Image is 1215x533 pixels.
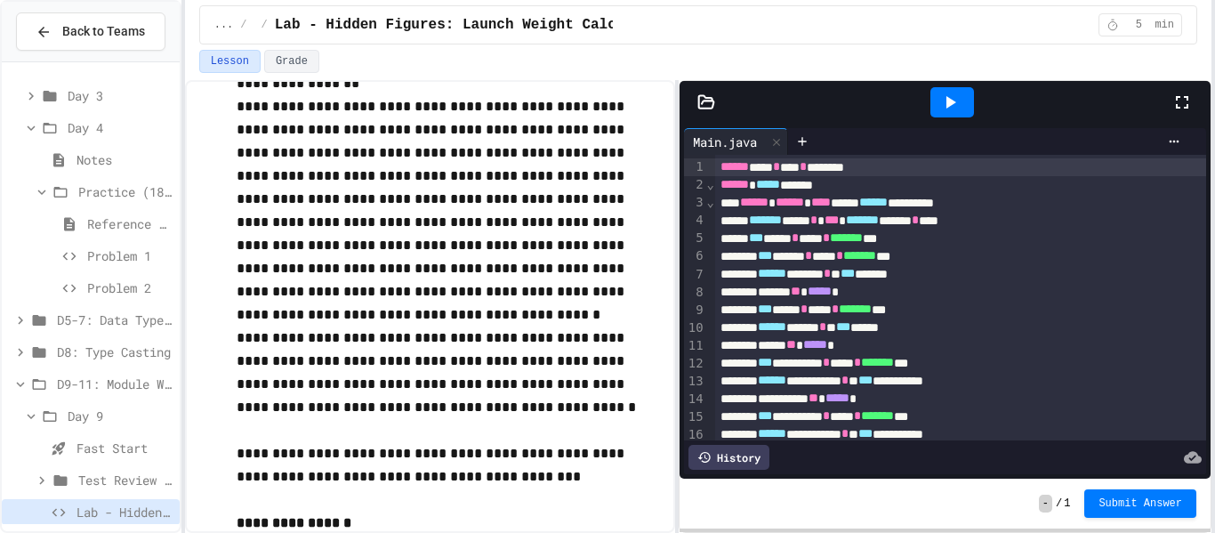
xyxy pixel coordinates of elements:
[78,471,173,489] span: Test Review (35 mins)
[684,302,706,319] div: 9
[199,50,261,73] button: Lesson
[57,375,173,393] span: D9-11: Module Wrap Up
[684,266,706,284] div: 7
[684,391,706,408] div: 14
[706,177,715,191] span: Fold line
[1155,18,1174,32] span: min
[684,176,706,194] div: 2
[275,14,668,36] span: Lab - Hidden Figures: Launch Weight Calculator
[684,319,706,337] div: 10
[684,158,706,176] div: 1
[68,86,173,105] span: Day 3
[68,407,173,425] span: Day 9
[264,50,319,73] button: Grade
[684,355,706,373] div: 12
[87,246,173,265] span: Problem 1
[1124,18,1153,32] span: 5
[62,22,145,41] span: Back to Teams
[240,18,246,32] span: /
[16,12,165,51] button: Back to Teams
[684,408,706,426] div: 15
[76,150,173,169] span: Notes
[1039,495,1052,513] span: -
[57,311,173,329] span: D5-7: Data Types and Number Calculations
[76,439,173,457] span: Fast Start
[214,18,234,32] span: ...
[1098,497,1182,511] span: Submit Answer
[1084,489,1196,518] button: Submit Answer
[684,337,706,355] div: 11
[684,212,706,230] div: 4
[87,279,173,297] span: Problem 2
[684,373,706,391] div: 13
[684,247,706,265] div: 6
[684,133,766,151] div: Main.java
[684,426,706,444] div: 16
[684,128,788,155] div: Main.java
[706,195,715,209] span: Fold line
[76,503,173,521] span: Lab - Hidden Figures: Launch Weight Calculator
[1056,497,1062,511] span: /
[87,214,173,233] span: Reference Link
[684,284,706,302] div: 8
[262,18,268,32] span: /
[78,182,173,201] span: Practice (18 mins)
[684,230,706,247] div: 5
[684,194,706,212] div: 3
[1064,497,1070,511] span: 1
[57,343,173,361] span: D8: Type Casting
[688,445,769,470] div: History
[68,118,173,137] span: Day 4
